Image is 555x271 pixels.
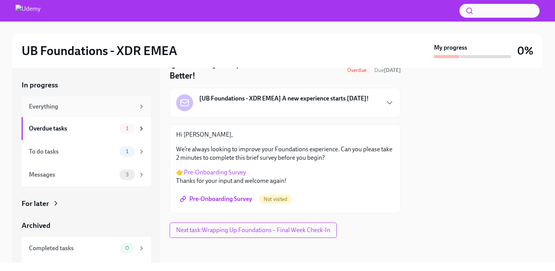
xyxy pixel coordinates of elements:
[170,222,337,238] button: Next task:Wrapping Up Foundations – Final Week Check-In
[29,244,116,253] div: Completed tasks
[22,221,151,231] a: Archived
[29,124,116,133] div: Overdue tasks
[22,96,151,117] a: Everything
[170,59,340,82] h4: Quick Survey – Help Us Make Foundations Better!
[29,147,116,156] div: To do tasks
[176,130,394,139] p: Hi [PERSON_NAME],
[22,140,151,163] a: To do tasks1
[22,237,151,260] a: Completed tasks0
[22,163,151,186] a: Messages3
[121,172,133,177] span: 3
[374,67,401,74] span: Due
[22,199,49,209] div: For later
[517,44,533,58] h3: 0%
[121,245,134,251] span: 0
[384,67,401,74] strong: [DATE]
[22,117,151,140] a: Overdue tasks1
[29,102,135,111] div: Everything
[22,80,151,90] a: In progress
[121,125,133,131] span: 1
[374,67,401,74] span: August 24th, 2025 17:00
[434,43,467,52] strong: My progress
[29,171,116,179] div: Messages
[184,169,246,176] a: Pre-Onboarding Survey
[121,149,133,154] span: 1
[15,5,40,17] img: Udemy
[22,199,151,209] a: For later
[199,94,369,103] strong: [UB Foundations - XDR EMEA] A new experience starts [DATE]!
[176,226,330,234] span: Next task : Wrapping Up Foundations – Final Week Check-In
[22,43,177,59] h2: UB Foundations - XDR EMEA
[259,196,292,202] span: Not visited
[176,191,257,207] a: Pre-Onboarding Survey
[176,168,394,185] p: 👉 Thanks for your input and welcome again!
[343,67,371,73] span: Overdue
[182,195,252,203] span: Pre-Onboarding Survey
[176,145,394,162] p: We’re always looking to improve your Foundations experience. Can you please take 2 minutes to com...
